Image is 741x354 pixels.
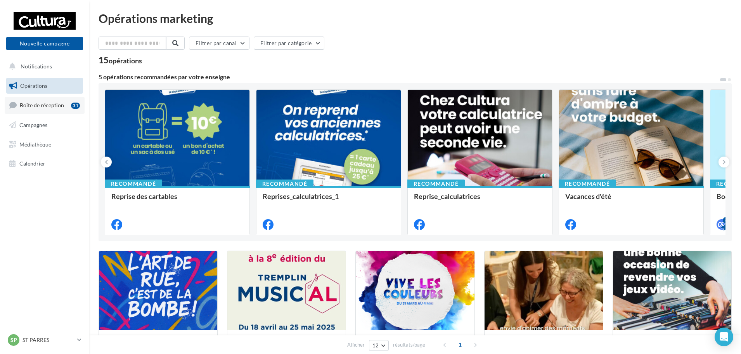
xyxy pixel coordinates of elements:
[565,192,697,208] div: Vacances d'été
[5,97,85,113] a: Boîte de réception31
[109,57,142,64] div: opérations
[5,136,85,153] a: Médiathèque
[21,63,52,70] span: Notifications
[369,340,389,351] button: 12
[19,141,51,147] span: Médiathèque
[393,341,425,349] span: résultats/page
[5,78,85,94] a: Opérations
[263,192,395,208] div: Reprises_calculatrices_1
[559,180,616,188] div: Recommandé
[256,180,313,188] div: Recommandé
[372,342,379,349] span: 12
[5,155,85,172] a: Calendrier
[19,122,47,128] span: Campagnes
[407,180,465,188] div: Recommandé
[723,217,730,224] div: 4
[6,333,83,347] a: SP ST PARRES
[10,336,17,344] span: SP
[20,82,47,89] span: Opérations
[71,103,80,109] div: 31
[414,192,546,208] div: Reprise_calculatrices
[99,12,732,24] div: Opérations marketing
[715,328,733,346] div: Open Intercom Messenger
[19,160,45,167] span: Calendrier
[254,37,324,50] button: Filtrer par catégorie
[23,336,74,344] p: ST PARRES
[5,117,85,133] a: Campagnes
[99,56,142,65] div: 15
[20,102,64,108] span: Boîte de réception
[111,192,243,208] div: Reprise des cartables
[99,74,719,80] div: 5 opérations recommandées par votre enseigne
[347,341,365,349] span: Afficher
[5,58,81,75] button: Notifications
[6,37,83,50] button: Nouvelle campagne
[105,180,162,188] div: Recommandé
[189,37,249,50] button: Filtrer par canal
[454,338,466,351] span: 1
